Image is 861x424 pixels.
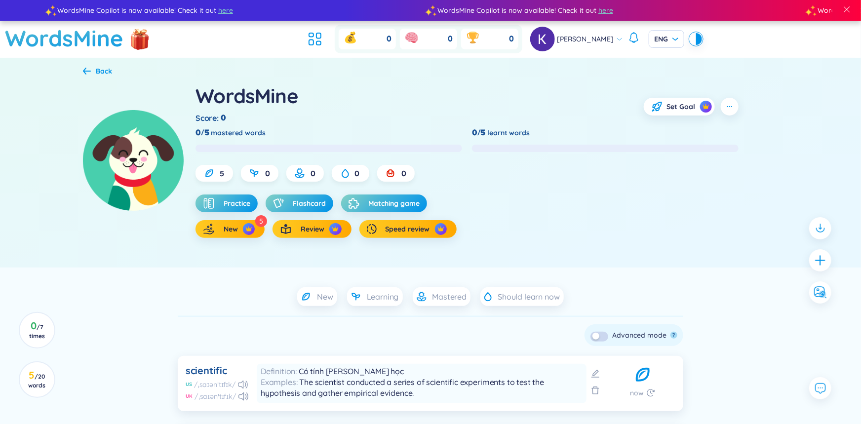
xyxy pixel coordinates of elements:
span: 0 [387,34,392,44]
button: Set Goalcrown icon [644,98,715,116]
a: Back [83,68,112,77]
img: crown icon [437,226,444,232]
span: Definition [261,366,299,376]
span: mastered words [211,127,266,138]
span: Should learn now [498,291,559,302]
img: avatar [530,27,555,51]
img: crown icon [703,103,709,110]
span: ENG [655,34,678,44]
div: Back [96,66,112,77]
span: 0 [401,168,406,179]
span: New [224,224,238,234]
div: WordsMine Copilot is now available! Check it out [49,5,429,16]
a: avatar [530,27,557,51]
button: Flashcard [266,194,333,212]
span: Review [301,224,324,234]
img: flashSalesIcon.a7f4f837.png [130,24,150,53]
div: Score : [196,113,228,123]
div: 0/5 [196,127,209,138]
button: Matching game [341,194,427,212]
div: WordsMine Copilot is now available! Check it out [429,5,809,16]
h3: 0 [26,322,48,340]
span: / 20 words [28,373,45,389]
h3: 5 [26,371,48,389]
span: 0 [221,113,226,123]
span: 0 [448,34,453,44]
button: ? [670,332,677,339]
div: UK [186,393,193,400]
a: WordsMine [5,21,123,56]
span: 0 [509,34,514,44]
span: Practice [224,198,250,208]
span: Learning [367,291,399,302]
div: /ˌsaɪənˈtɪfɪk/ [194,380,236,389]
span: The scientist conducted a series of scientific experiments to test the hypothesis and gather empi... [261,377,544,398]
span: 5 [220,168,225,179]
span: 0 [265,168,270,179]
span: here [597,5,612,16]
span: learnt words [488,127,530,138]
span: [PERSON_NAME] [557,34,614,44]
span: 0 [355,168,360,179]
div: US [186,381,192,388]
span: New [317,291,333,302]
button: Reviewcrown icon [273,220,351,238]
div: 0/5 [472,127,486,138]
span: Matching game [368,198,420,208]
img: crown icon [245,226,252,232]
span: Examples [261,377,299,387]
span: now [630,387,644,398]
div: Advanced mode [612,330,666,341]
span: Flashcard [293,198,326,208]
span: here [217,5,232,16]
button: Practice [196,194,258,212]
span: / 7 times [29,323,45,340]
span: Có tính [PERSON_NAME] học [299,366,404,376]
span: 0 [311,168,315,179]
div: WordsMine [196,82,298,109]
span: plus [814,254,826,267]
span: Mastered [432,291,467,302]
button: Speed reviewcrown icon [359,220,457,238]
span: Speed review [386,224,430,234]
img: crown icon [332,226,339,232]
button: Newcrown icon [196,220,265,238]
div: 5 [255,215,267,227]
div: /ˌsaɪənˈtɪfɪk/ [195,391,236,401]
span: Set Goal [667,102,696,112]
div: scientific [186,364,227,378]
